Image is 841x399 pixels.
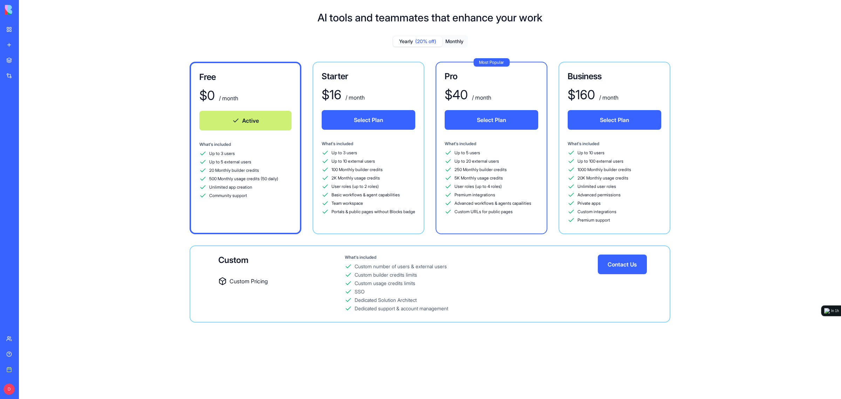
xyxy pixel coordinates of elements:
button: Select Plan [568,110,661,130]
span: Up to 10 external users [331,158,375,164]
span: (20% off) [415,38,436,45]
button: Active [199,111,292,130]
div: What's included [199,142,292,147]
span: Private apps [577,201,601,206]
div: What's included [345,255,598,260]
div: / month [471,93,491,102]
span: Premium support [577,217,610,223]
div: / month [218,94,238,102]
span: 500 Monthly usage credits (50 daily) [209,176,278,182]
div: $ 160 [568,88,595,102]
div: $ 0 [199,88,215,102]
span: Advanced permissions [577,192,621,198]
span: Advanced workflows & agents capailities [454,201,531,206]
div: What's included [445,141,538,147]
div: Custom builder credits limits [355,271,417,278]
span: Premium integrations [454,192,495,198]
button: Monthly [442,36,467,47]
span: Up to 5 external users [209,159,251,165]
div: / month [598,93,618,102]
img: logo [824,308,830,314]
span: Custom URLs for public pages [454,209,513,215]
h3: Business [568,71,661,82]
span: Custom integrations [577,209,616,215]
div: What's included [568,141,661,147]
span: Up to 20 external users [454,158,499,164]
button: Select Plan [445,110,538,130]
span: 100 Monthly builder credits [331,167,383,173]
span: 1000 Monthly builder credits [577,167,631,173]
img: logo [5,5,48,15]
button: Contact Us [598,255,647,274]
h3: Pro [445,71,538,82]
span: Up to 3 users [209,151,235,156]
span: 20 Monthly builder credits [209,168,259,173]
span: Portals & public pages without Blocks badge [331,209,415,215]
span: Custom Pricing [230,277,268,285]
span: Up to 3 users [331,150,357,156]
button: Yearly [393,36,442,47]
div: Custom number of users & external users [355,263,447,270]
span: User roles (up to 2 roles) [331,184,379,189]
span: Unlimited app creation [209,184,252,190]
span: User roles (up to 4 roles) [454,184,502,189]
span: Team workspace [331,201,363,206]
div: In 1h [831,308,839,314]
span: Up to 100 external users [577,158,623,164]
div: Dedicated Solution Architect [355,297,417,304]
span: Community support [209,193,247,198]
div: SSO [355,288,365,295]
div: Most Popular [473,58,510,67]
div: Dedicated support & account management [355,305,448,312]
span: Up to 5 users [454,150,480,156]
h3: Free [199,72,292,83]
span: 5K Monthly usage credits [454,175,503,181]
div: What's included [322,141,415,147]
span: 250 Monthly builder credits [454,167,507,173]
span: Up to 10 users [577,150,604,156]
button: Select Plan [322,110,415,130]
div: Custom usage credits limits [355,280,415,287]
div: $ 40 [445,88,468,102]
span: D [4,384,15,395]
span: Basic workflows & agent capabilities [331,192,400,198]
div: Custom [218,255,345,266]
h3: Starter [322,71,415,82]
span: Unlimited user roles [577,184,616,189]
span: 20K Monthly usage credits [577,175,628,181]
span: 2K Monthly usage credits [331,175,380,181]
div: $ 16 [322,88,341,102]
h1: AI tools and teammates that enhance your work [317,11,542,24]
div: / month [344,93,365,102]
